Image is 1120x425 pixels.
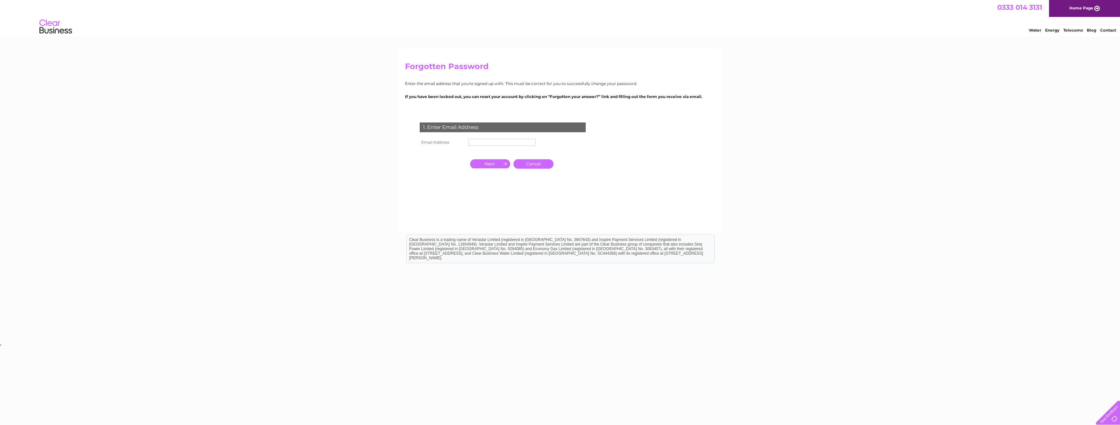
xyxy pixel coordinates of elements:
div: 1. Enter Email Address [420,122,586,132]
a: Blog [1087,28,1096,33]
p: If you have been locked out, you can reset your account by clicking on “Forgotten your answer?” l... [405,93,715,100]
a: Cancel [513,159,553,169]
a: Contact [1100,28,1116,33]
h2: Forgotten Password [405,62,715,74]
a: 0333 014 3131 [997,3,1042,11]
th: Email Address [418,137,467,148]
a: Telecoms [1063,28,1083,33]
div: Clear Business is a trading name of Verastar Limited (registered in [GEOGRAPHIC_DATA] No. 3667643... [407,4,714,32]
p: Enter the email address that you're signed up with. This must be correct for you to successfully ... [405,80,715,87]
a: Water [1029,28,1041,33]
img: logo.png [39,17,72,37]
a: Energy [1045,28,1059,33]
